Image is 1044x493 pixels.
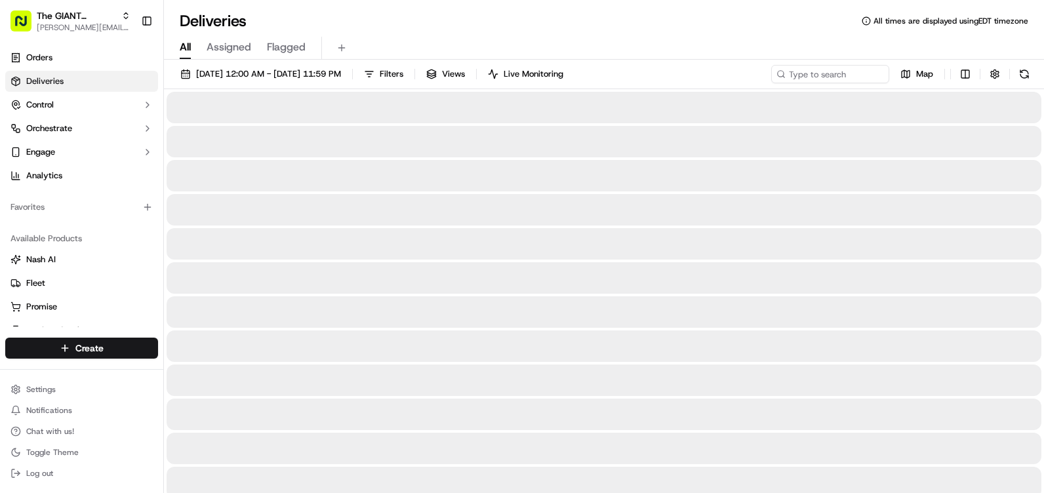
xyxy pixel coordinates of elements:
[26,170,62,182] span: Analytics
[771,65,889,83] input: Type to search
[174,65,347,83] button: [DATE] 12:00 AM - [DATE] 11:59 PM
[75,342,104,355] span: Create
[1015,65,1034,83] button: Refresh
[5,401,158,420] button: Notifications
[26,447,79,458] span: Toggle Theme
[180,39,191,55] span: All
[26,301,57,313] span: Promise
[26,99,54,111] span: Control
[5,165,158,186] a: Analytics
[26,146,55,158] span: Engage
[26,123,72,134] span: Orchestrate
[5,464,158,483] button: Log out
[26,468,53,479] span: Log out
[894,65,939,83] button: Map
[26,52,52,64] span: Orders
[5,249,158,270] button: Nash AI
[5,443,158,462] button: Toggle Theme
[5,71,158,92] a: Deliveries
[358,65,409,83] button: Filters
[196,68,341,80] span: [DATE] 12:00 AM - [DATE] 11:59 PM
[5,5,136,37] button: The GIANT Company[PERSON_NAME][EMAIL_ADDRESS][PERSON_NAME][DOMAIN_NAME]
[26,405,72,416] span: Notifications
[5,273,158,294] button: Fleet
[10,277,153,289] a: Fleet
[26,277,45,289] span: Fleet
[10,254,153,266] a: Nash AI
[26,426,74,437] span: Chat with us!
[420,65,471,83] button: Views
[37,22,130,33] button: [PERSON_NAME][EMAIL_ADDRESS][PERSON_NAME][DOMAIN_NAME]
[10,325,153,336] a: Product Catalog
[207,39,251,55] span: Assigned
[442,68,465,80] span: Views
[5,422,158,441] button: Chat with us!
[5,94,158,115] button: Control
[26,254,56,266] span: Nash AI
[180,10,247,31] h1: Deliveries
[267,39,306,55] span: Flagged
[5,320,158,341] button: Product Catalog
[5,118,158,139] button: Orchestrate
[37,9,116,22] button: The GIANT Company
[26,384,56,395] span: Settings
[380,68,403,80] span: Filters
[482,65,569,83] button: Live Monitoring
[5,338,158,359] button: Create
[504,68,563,80] span: Live Monitoring
[26,75,64,87] span: Deliveries
[873,16,1028,26] span: All times are displayed using EDT timezone
[5,142,158,163] button: Engage
[10,301,153,313] a: Promise
[5,197,158,218] div: Favorites
[5,228,158,249] div: Available Products
[26,325,89,336] span: Product Catalog
[5,380,158,399] button: Settings
[5,296,158,317] button: Promise
[916,68,933,80] span: Map
[5,47,158,68] a: Orders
